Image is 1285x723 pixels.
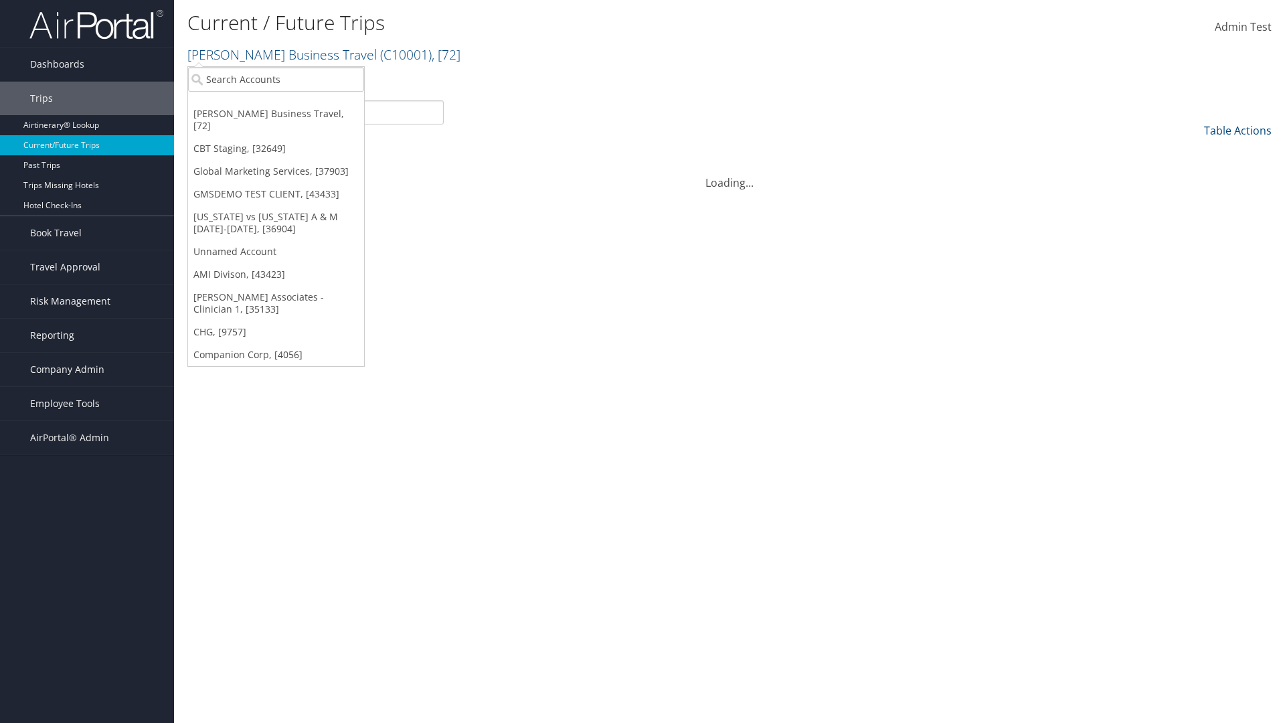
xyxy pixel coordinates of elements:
[188,240,364,263] a: Unnamed Account
[380,46,432,64] span: ( C10001 )
[188,263,364,286] a: AMI Divison, [43423]
[30,48,84,81] span: Dashboards
[30,82,53,115] span: Trips
[30,250,100,284] span: Travel Approval
[188,343,364,366] a: Companion Corp, [4056]
[1204,123,1272,138] a: Table Actions
[188,321,364,343] a: CHG, [9757]
[30,353,104,386] span: Company Admin
[1215,19,1272,34] span: Admin Test
[30,216,82,250] span: Book Travel
[188,183,364,206] a: GMSDEMO TEST CLIENT, [43433]
[432,46,460,64] span: , [ 72 ]
[188,102,364,137] a: [PERSON_NAME] Business Travel, [72]
[187,159,1272,191] div: Loading...
[30,421,109,455] span: AirPortal® Admin
[187,9,910,37] h1: Current / Future Trips
[188,160,364,183] a: Global Marketing Services, [37903]
[187,46,460,64] a: [PERSON_NAME] Business Travel
[30,285,110,318] span: Risk Management
[188,206,364,240] a: [US_STATE] vs [US_STATE] A & M [DATE]-[DATE], [36904]
[188,286,364,321] a: [PERSON_NAME] Associates - Clinician 1, [35133]
[188,67,364,92] input: Search Accounts
[188,137,364,160] a: CBT Staging, [32649]
[187,70,910,88] p: Filter:
[29,9,163,40] img: airportal-logo.png
[30,319,74,352] span: Reporting
[1215,7,1272,48] a: Admin Test
[30,387,100,420] span: Employee Tools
